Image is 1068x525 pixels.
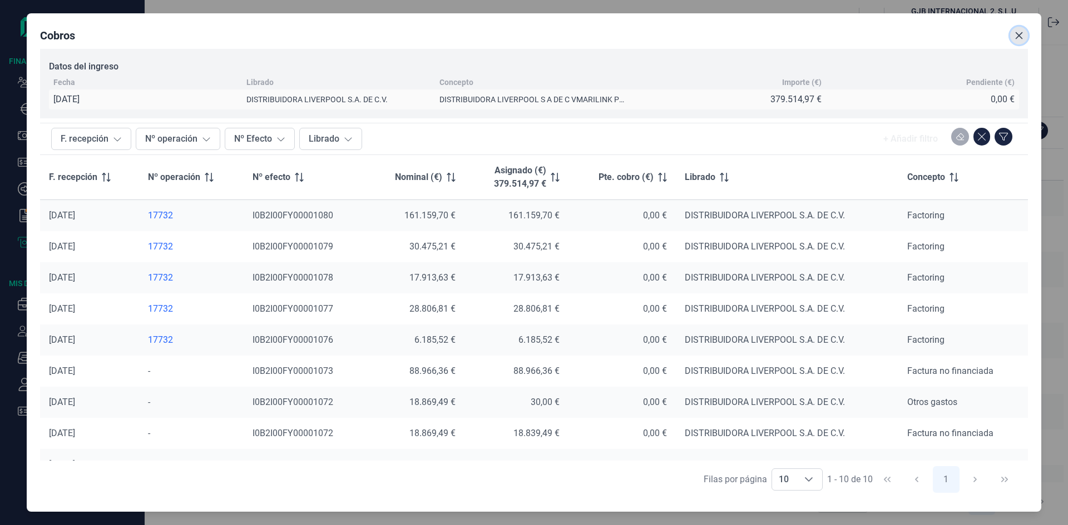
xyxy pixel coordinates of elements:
span: DISTRIBUIDORA LIVERPOOL S A DE C VMARILINK PRIVATE... [439,95,651,104]
div: 0,00 € [577,210,667,221]
span: DISTRIBUIDORA LIVERPOOL S.A. DE C.V. [246,95,388,104]
div: [DATE] [49,210,130,221]
div: - [148,428,234,439]
div: 30,00 € [473,397,560,408]
span: Librado [685,171,715,184]
a: 17732 [148,272,234,283]
div: 0,00 € [991,94,1015,105]
div: 14.004,92 € [473,459,560,470]
span: Factoring [907,210,945,221]
div: 17.913,63 € [473,272,560,283]
div: [DATE] [49,397,130,408]
span: 10 [772,469,795,490]
span: Factoring [907,241,945,252]
div: 28.806,81 € [473,303,560,314]
span: F. recepción [49,171,97,184]
div: 18.839,49 € [473,428,560,439]
div: 6.185,52 € [375,334,456,346]
span: I0B2I00FY00001073 [253,366,333,376]
div: 0,00 € [577,397,667,408]
span: I0B2I00FY00001072 [253,428,333,438]
div: [DATE] [49,241,130,252]
a: 17732 [148,241,234,252]
div: DISTRIBUIDORA LIVERPOOL S.A. DE C.V. [685,272,889,283]
div: Pendiente (€) [966,78,1015,87]
div: 0,00 € [577,366,667,377]
div: Librado [246,78,274,87]
div: 17732 [148,210,234,221]
div: 28.806,81 € [375,303,456,314]
button: Next Page [962,466,988,493]
button: Previous Page [903,466,930,493]
div: 18.869,49 € [375,397,456,408]
button: Nº Efecto [225,128,295,150]
div: DISTRIBUIDORA LIVERPOOL S.A. DE C.V. [685,334,889,346]
div: 17.913,63 € [375,272,456,283]
div: [DATE] [49,428,130,439]
span: Factoring [907,272,945,283]
div: Importe (€) [782,78,822,87]
div: Cobros [40,28,75,43]
span: Factura no financiada [907,366,993,376]
div: 0,00 € [577,428,667,439]
span: I0B2I00FY00001077 [253,303,333,314]
span: Nominal (€) [395,171,442,184]
span: I0B2I00FY00001076 [253,334,333,345]
div: [DATE] [49,272,130,283]
div: 6.185,52 € [473,334,560,346]
span: Otros gastos [907,397,957,407]
div: DISTRIBUIDORA LIVERPOOL S.A. DE C.V. [685,397,889,408]
a: 17732 [148,303,234,314]
div: DISTRIBUIDORA LIVERPOOL S.A. DE C.V. [685,366,889,377]
div: DISTRIBUIDORA LIVERPOOL S.A. DE C.V. [685,210,889,221]
span: 1 - 10 de 10 [827,475,873,484]
span: I0B2I00FY00001078 [253,272,333,283]
button: Page 1 [933,466,960,493]
div: 18.869,49 € [375,428,456,439]
span: Factura no financiada [907,428,993,438]
div: [DATE] [49,303,130,314]
div: 161.159,70 € [375,210,456,221]
div: 0,00 € [577,272,667,283]
span: I0B2I00FY00001072 [253,397,333,407]
button: Last Page [991,466,1018,493]
div: - [148,459,234,470]
div: 0,00 € [577,241,667,252]
div: 88.966,36 € [375,366,456,377]
div: [DATE] [53,94,80,105]
div: - [148,397,234,408]
div: 17732 [148,334,234,346]
button: First Page [874,466,901,493]
div: Filas por página [704,473,767,486]
div: 88.966,36 € [473,366,560,377]
button: Close [1010,27,1028,44]
div: [DATE] [49,334,130,346]
button: Librado [299,128,362,150]
span: Pte. cobro (€) [599,171,654,184]
div: 0,00 € [577,334,667,346]
div: 14.004,92 € [375,459,456,470]
div: [DATE] [49,459,130,470]
span: Concepto [907,171,945,184]
div: Concepto [439,78,473,87]
button: Nº operación [136,128,220,150]
p: 379.514,97 € [494,177,546,191]
p: Asignado (€) [495,164,546,177]
div: 161.159,70 € [473,210,560,221]
div: DISTRIBUIDORA LIVERPOOL S.A. DE C.V. [685,241,889,252]
div: Choose [795,469,822,490]
span: I0B2I00FY00001079 [253,241,333,252]
div: - [148,366,234,377]
span: Factura no financiada [907,459,993,469]
div: 30.475,21 € [473,241,560,252]
div: 30.475,21 € [375,241,456,252]
div: DISTRIBUIDORA LIVERPOOL S.A. DE C.V. [685,428,889,439]
div: Fecha [53,78,75,87]
span: Factoring [907,334,945,345]
div: 0,00 € [577,459,667,470]
span: Factoring [907,303,945,314]
span: Nº operación [148,171,200,184]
